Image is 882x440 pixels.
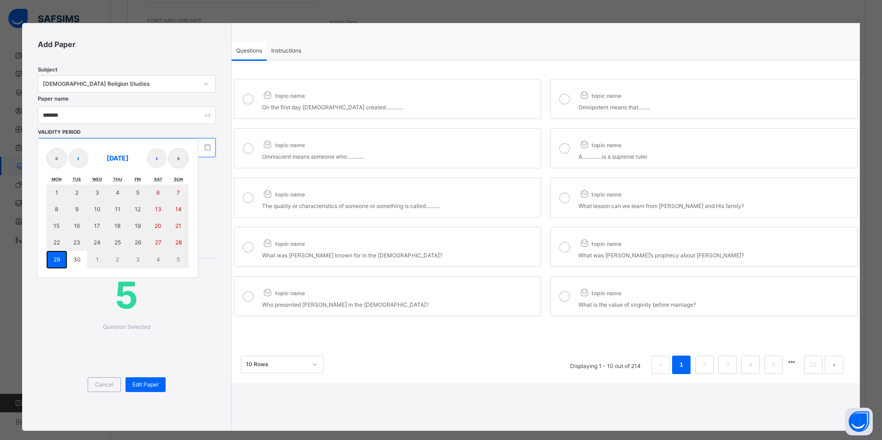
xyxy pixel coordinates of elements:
[87,234,107,251] button: September 24, 2025
[135,177,141,182] abbr: Friday
[90,148,145,168] button: [DATE]
[175,222,181,229] abbr: September 21, 2025
[177,256,180,263] abbr: October 5, 2025
[128,251,148,268] button: October 3, 2025
[74,222,80,229] abbr: September 16, 2025
[155,222,161,229] abbr: September 20, 2025
[236,47,262,55] span: Questions
[746,359,755,371] a: 4
[54,239,60,246] abbr: September 22, 2025
[677,359,686,371] a: 1
[168,218,189,234] button: September 21, 2025
[147,148,167,168] button: ›
[95,189,99,196] abbr: September 3, 2025
[107,154,129,162] span: [DATE]
[723,359,732,371] a: 3
[107,218,128,234] button: September 18, 2025
[578,240,621,247] span: topic name
[54,222,60,229] abbr: September 15, 2025
[67,201,87,218] button: September 9, 2025
[114,222,120,229] abbr: September 18, 2025
[67,218,87,234] button: September 16, 2025
[563,356,648,374] li: Displaying 1 - 10 out of 214
[107,184,128,201] button: September 4, 2025
[67,184,87,201] button: September 2, 2025
[271,47,301,55] span: Instructions
[113,177,122,182] abbr: Thursday
[804,356,822,374] li: 22
[128,201,148,218] button: September 12, 2025
[38,39,215,50] span: Add Paper
[135,239,141,246] abbr: September 26, 2025
[578,150,852,161] div: A…...........is a supreme ruler
[154,177,162,182] abbr: Saturday
[73,239,80,246] abbr: September 23, 2025
[47,251,67,268] button: September 29, 2025
[87,201,107,218] button: September 10, 2025
[741,356,760,374] li: 4
[128,234,148,251] button: September 26, 2025
[578,290,621,297] span: topic name
[825,356,843,374] li: 下一页
[47,148,67,168] button: «
[136,256,140,263] abbr: October 3, 2025
[75,206,78,213] abbr: September 9, 2025
[116,256,119,263] abbr: October 2, 2025
[136,189,139,196] abbr: September 5, 2025
[262,249,536,260] div: What was [PERSON_NAME] known for in the [DEMOGRAPHIC_DATA]?
[168,148,189,168] button: »
[177,189,180,196] abbr: September 7, 2025
[95,381,113,389] span: Cancel
[651,356,670,374] li: 上一页
[103,323,150,330] span: Question Selected
[168,251,189,268] button: October 5, 2025
[73,256,81,263] abbr: September 30, 2025
[764,356,783,374] li: 5
[262,92,305,99] span: topic name
[148,218,168,234] button: September 20, 2025
[262,290,305,297] span: topic name
[72,177,81,182] abbr: Tuesday
[785,356,798,369] li: 向后 5 页
[92,177,102,182] abbr: Wednesday
[114,239,121,246] abbr: September 25, 2025
[578,200,852,210] div: What lesson can we learn from [PERSON_NAME] and His family?
[262,191,305,198] span: topic name
[262,142,305,149] span: topic name
[54,256,60,263] abbr: September 29, 2025
[174,177,183,182] abbr: Sunday
[578,101,852,112] div: Omnipotent means that….....
[155,206,161,213] abbr: September 13, 2025
[38,129,113,136] span: Validity Period
[107,234,128,251] button: September 25, 2025
[651,356,670,374] button: prev page
[55,189,58,196] abbr: September 1, 2025
[135,222,141,229] abbr: September 19, 2025
[75,189,78,196] abbr: September 2, 2025
[148,184,168,201] button: September 6, 2025
[107,251,128,268] button: October 2, 2025
[38,95,69,103] label: Paper name
[115,206,120,213] abbr: September 11, 2025
[578,298,852,309] div: What is the value of virginity before marriage?
[132,381,159,389] span: Edit Paper
[52,177,62,182] abbr: Monday
[262,200,536,210] div: The quality or characteristics of someone or something is called….......
[168,234,189,251] button: September 28, 2025
[262,150,536,161] div: Omniscient means someone who….........
[47,218,67,234] button: September 15, 2025
[47,201,67,218] button: September 8, 2025
[695,356,714,374] li: 2
[94,222,100,229] abbr: September 17, 2025
[43,80,198,88] div: [DEMOGRAPHIC_DATA] Religion Studies
[578,92,621,99] span: topic name
[578,249,852,260] div: What was [PERSON_NAME]’s prophecy about [PERSON_NAME]?
[168,184,189,201] button: September 7, 2025
[107,201,128,218] button: September 11, 2025
[155,239,161,246] abbr: September 27, 2025
[94,206,101,213] abbr: September 10, 2025
[825,356,843,374] button: next page
[116,189,119,196] abbr: September 4, 2025
[845,408,873,435] button: Open asap
[148,201,168,218] button: September 13, 2025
